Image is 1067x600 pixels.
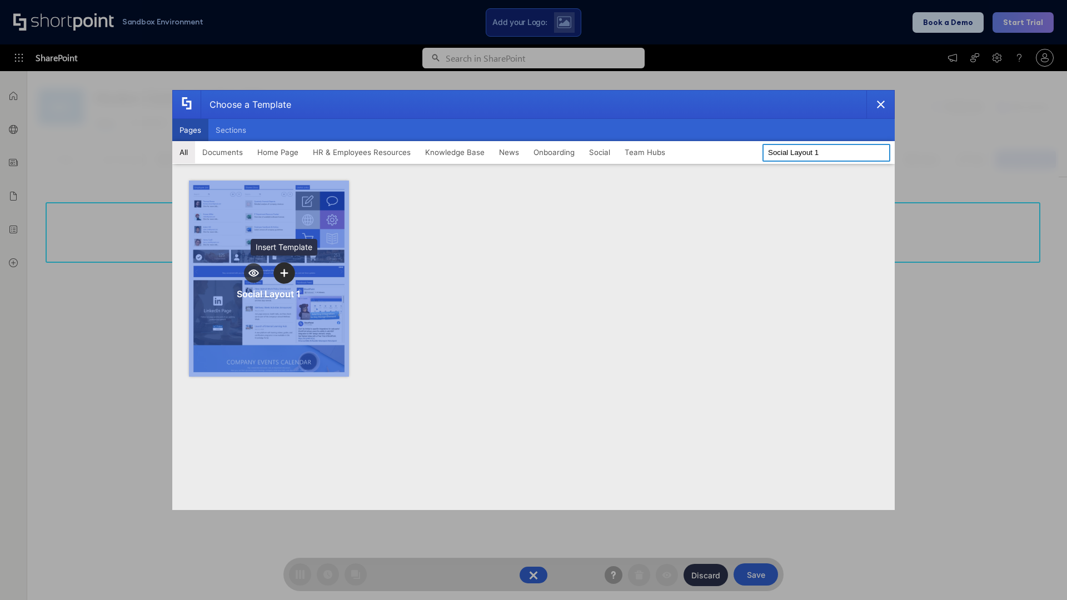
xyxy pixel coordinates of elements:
[195,141,250,163] button: Documents
[250,141,306,163] button: Home Page
[237,288,301,299] div: Social Layout 1
[172,141,195,163] button: All
[418,141,492,163] button: Knowledge Base
[617,141,672,163] button: Team Hubs
[582,141,617,163] button: Social
[306,141,418,163] button: HR & Employees Resources
[201,91,291,118] div: Choose a Template
[172,90,895,510] div: template selector
[208,119,253,141] button: Sections
[492,141,526,163] button: News
[762,144,890,162] input: Search
[526,141,582,163] button: Onboarding
[172,119,208,141] button: Pages
[1011,547,1067,600] iframe: Chat Widget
